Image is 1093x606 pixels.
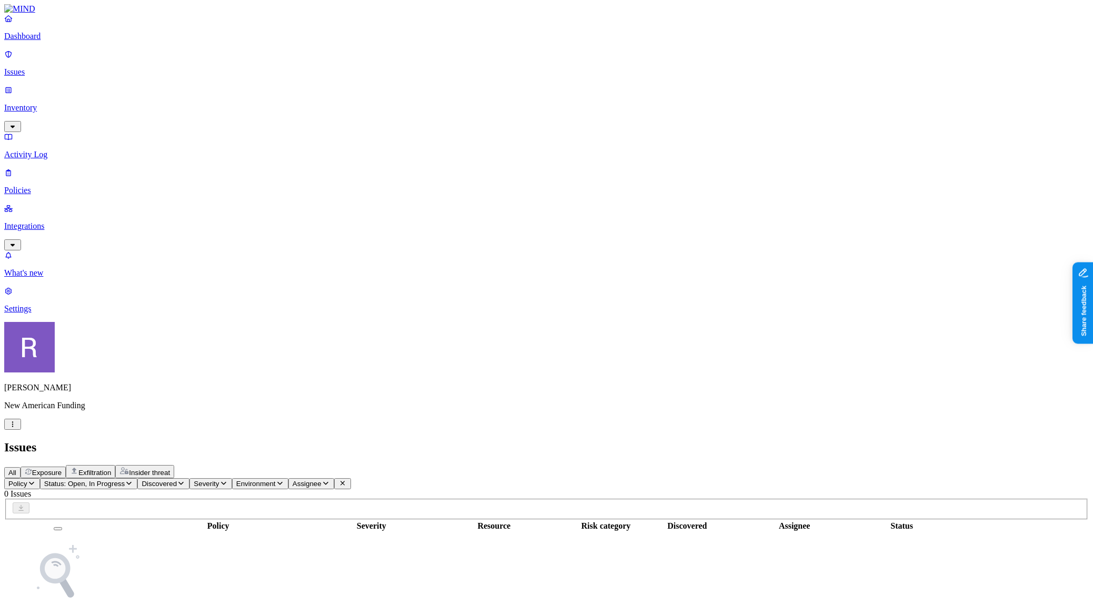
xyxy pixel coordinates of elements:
p: Integrations [4,221,1089,231]
span: All [8,469,16,477]
span: Exfiltration [78,469,111,477]
a: Activity Log [4,132,1089,159]
span: Status: Open, In Progress [44,480,125,488]
button: Select all [54,527,62,530]
span: 0 Issues [4,489,31,498]
span: Severity [194,480,219,488]
div: Discovered [642,521,732,531]
a: MIND [4,4,1089,14]
div: Assignee [734,521,855,531]
a: Inventory [4,85,1089,130]
a: Policies [4,168,1089,195]
h2: Issues [4,440,1089,454]
span: Discovered [142,480,177,488]
p: Inventory [4,103,1089,113]
p: [PERSON_NAME] [4,383,1089,392]
p: Policies [4,186,1089,195]
a: Integrations [4,204,1089,249]
p: New American Funding [4,401,1089,410]
a: Settings [4,286,1089,314]
img: NoSearchResult [26,541,89,604]
p: Settings [4,304,1089,314]
p: Issues [4,67,1089,77]
div: Risk category [571,521,640,531]
span: Assignee [293,480,322,488]
img: MIND [4,4,35,14]
span: Exposure [32,469,62,477]
span: Environment [236,480,276,488]
a: Dashboard [4,14,1089,41]
p: Activity Log [4,150,1089,159]
img: Rich Thompson [4,322,55,372]
div: Status [857,521,947,531]
div: Resource [418,521,569,531]
div: Severity [326,521,416,531]
a: What's new [4,250,1089,278]
p: Dashboard [4,32,1089,41]
a: Issues [4,49,1089,77]
span: Insider threat [129,469,170,477]
p: What's new [4,268,1089,278]
span: Policy [8,480,27,488]
div: Policy [112,521,324,531]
